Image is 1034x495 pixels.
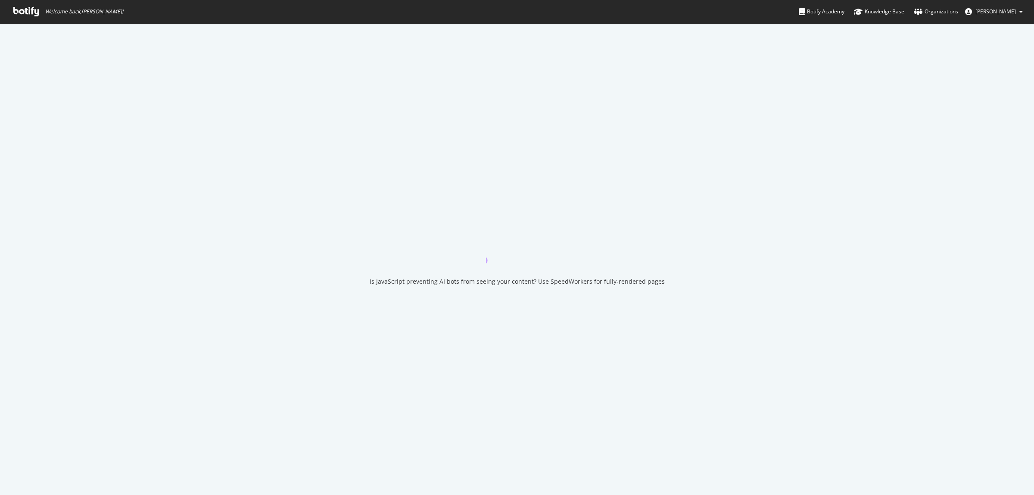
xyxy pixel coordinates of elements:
[799,7,844,16] div: Botify Academy
[854,7,904,16] div: Knowledge Base
[486,232,548,263] div: animation
[958,5,1030,19] button: [PERSON_NAME]
[45,8,123,15] span: Welcome back, [PERSON_NAME] !
[914,7,958,16] div: Organizations
[370,277,665,286] div: Is JavaScript preventing AI bots from seeing your content? Use SpeedWorkers for fully-rendered pages
[975,8,1016,15] span: leticia Albares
